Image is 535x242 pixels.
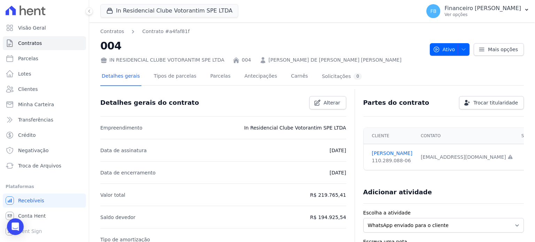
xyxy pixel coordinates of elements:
a: Detalhes gerais [100,68,141,86]
a: Carnês [289,68,309,86]
p: In Residencial Clube Votorantim SPE LTDA [244,124,346,132]
a: Parcelas [209,68,232,86]
span: Lotes [18,70,31,77]
div: 0 [354,73,362,80]
button: Ativo [430,43,470,56]
nav: Breadcrumb [100,28,189,35]
p: Ver opções [444,12,521,17]
nav: Breadcrumb [100,28,424,35]
a: Conta Hent [3,209,86,223]
p: R$ 194.925,54 [310,213,346,221]
span: Minha Carteira [18,101,54,108]
button: In Residencial Clube Votorantim SPE LTDA [100,4,238,17]
p: Data de encerramento [100,169,156,177]
p: [DATE] [329,169,346,177]
a: Visão Geral [3,21,86,35]
a: 004 [242,56,251,64]
p: Valor total [100,191,125,199]
a: Tipos de parcelas [153,68,198,86]
div: 110.289.088-06 [372,157,412,164]
a: Recebíveis [3,194,86,208]
a: Troca de Arquivos [3,159,86,173]
span: Conta Hent [18,212,46,219]
p: Saldo devedor [100,213,135,221]
div: Solicitações [322,73,362,80]
h2: 004 [100,38,424,54]
div: Open Intercom Messenger [7,218,24,235]
span: Negativação [18,147,49,154]
button: FB Financeiro [PERSON_NAME] Ver opções [421,1,535,21]
a: Contratos [100,28,124,35]
h3: Partes do contrato [363,99,429,107]
a: [PERSON_NAME] DE [PERSON_NAME] [PERSON_NAME] [269,56,402,64]
p: Empreendimento [100,124,142,132]
a: Solicitações0 [320,68,363,86]
div: IN RESIDENCIAL CLUBE VOTORANTIM SPE LTDA [100,56,224,64]
a: Antecipações [243,68,279,86]
h3: Detalhes gerais do contrato [100,99,199,107]
span: FB [430,9,436,14]
span: Parcelas [18,55,38,62]
p: R$ 219.765,41 [310,191,346,199]
div: [EMAIL_ADDRESS][DOMAIN_NAME] [421,154,513,161]
a: Minha Carteira [3,97,86,111]
p: Data de assinatura [100,146,147,155]
a: Parcelas [3,52,86,65]
span: Alterar [324,99,340,106]
label: Escolha a atividade [363,209,524,217]
a: Mais opções [474,43,524,56]
span: Crédito [18,132,36,139]
a: Crédito [3,128,86,142]
a: Trocar titularidade [459,96,524,109]
span: Transferências [18,116,53,123]
span: Visão Geral [18,24,46,31]
a: Contrato #a4faf81f [142,28,189,35]
span: Troca de Arquivos [18,162,61,169]
a: Negativação [3,143,86,157]
th: Cliente [364,128,417,144]
p: [DATE] [329,146,346,155]
a: Alterar [309,96,346,109]
span: Trocar titularidade [473,99,518,106]
a: Lotes [3,67,86,81]
div: Plataformas [6,182,83,191]
span: Clientes [18,86,38,93]
p: Financeiro [PERSON_NAME] [444,5,521,12]
a: Transferências [3,113,86,127]
a: Contratos [3,36,86,50]
a: Clientes [3,82,86,96]
span: Mais opções [488,46,518,53]
a: [PERSON_NAME] [372,150,412,157]
span: Contratos [18,40,42,47]
h3: Adicionar atividade [363,188,432,196]
th: Contato [417,128,517,144]
span: Ativo [433,43,455,56]
span: Recebíveis [18,197,44,204]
